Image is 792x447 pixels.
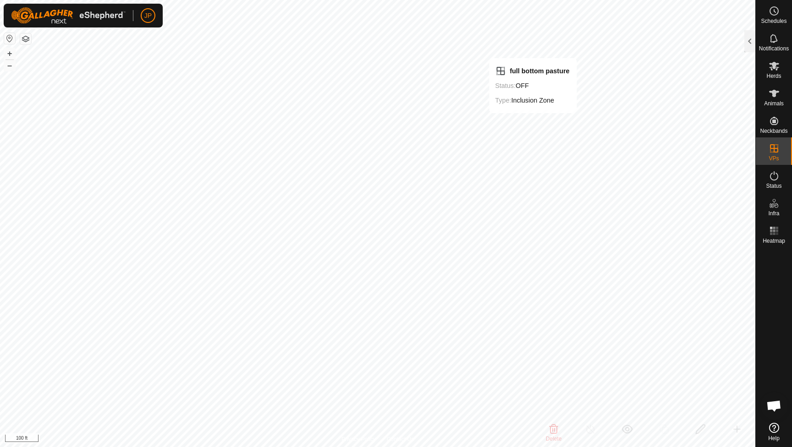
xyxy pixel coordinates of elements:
span: JP [144,11,152,21]
img: Gallagher Logo [11,7,126,24]
span: Notifications [759,46,789,51]
div: Inclusion Zone [495,95,569,106]
span: VPs [769,156,779,161]
button: Map Layers [20,33,31,44]
button: + [4,48,15,59]
div: OFF [495,80,569,91]
span: Help [768,436,780,441]
span: Heatmap [763,238,785,244]
label: Type: [495,97,511,104]
span: Schedules [761,18,786,24]
a: Open chat [760,392,788,420]
a: Help [756,419,792,445]
span: Infra [768,211,779,216]
div: full bottom pasture [495,65,569,76]
span: Status [766,183,781,189]
button: Reset Map [4,33,15,44]
label: Status: [495,82,516,89]
span: Neckbands [760,128,787,134]
button: – [4,60,15,71]
a: Contact Us [387,435,414,443]
a: Privacy Policy [341,435,376,443]
span: Herds [766,73,781,79]
span: Animals [764,101,784,106]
